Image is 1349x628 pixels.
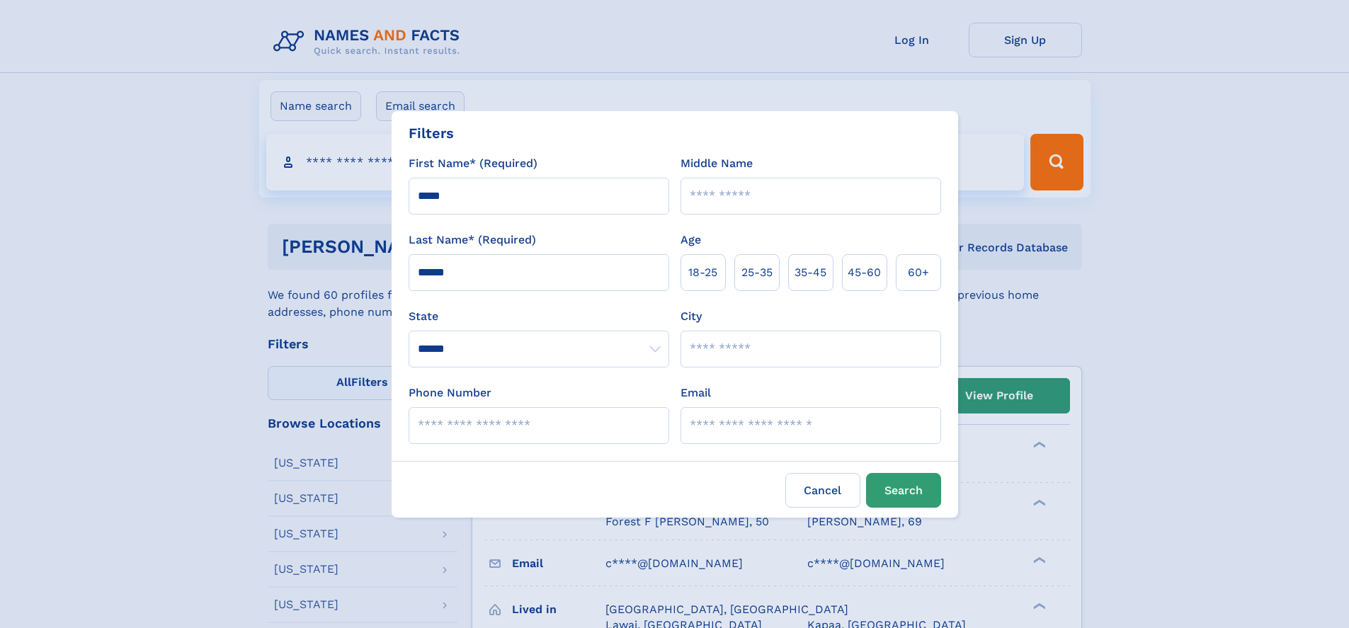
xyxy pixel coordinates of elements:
[681,384,711,401] label: Email
[409,122,454,144] div: Filters
[866,473,941,508] button: Search
[409,308,669,325] label: State
[409,232,536,249] label: Last Name* (Required)
[785,473,860,508] label: Cancel
[908,264,929,281] span: 60+
[848,264,881,281] span: 45‑60
[409,384,491,401] label: Phone Number
[681,232,701,249] label: Age
[681,308,702,325] label: City
[688,264,717,281] span: 18‑25
[795,264,826,281] span: 35‑45
[741,264,773,281] span: 25‑35
[681,155,753,172] label: Middle Name
[409,155,537,172] label: First Name* (Required)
